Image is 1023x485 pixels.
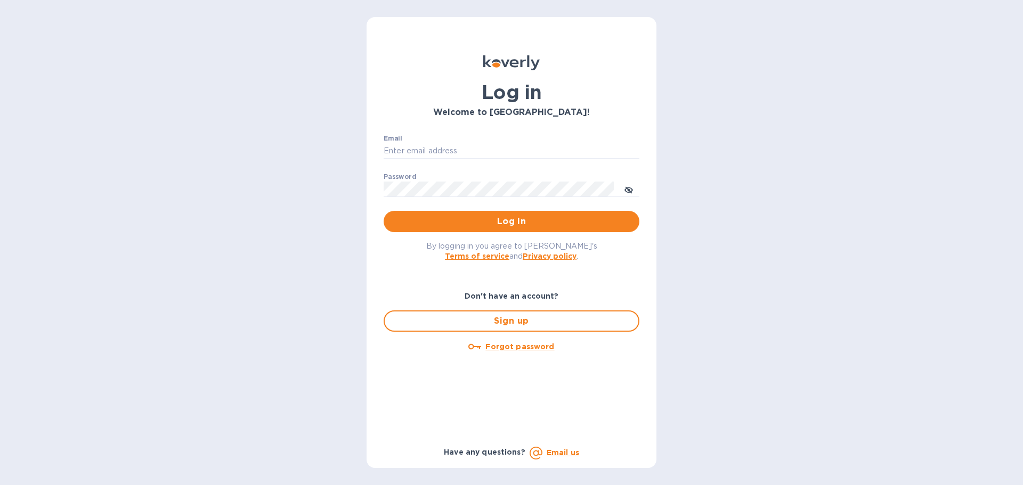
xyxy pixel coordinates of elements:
[618,178,639,200] button: toggle password visibility
[426,242,597,260] span: By logging in you agree to [PERSON_NAME]'s and .
[483,55,540,70] img: Koverly
[392,215,631,228] span: Log in
[384,108,639,118] h3: Welcome to [GEOGRAPHIC_DATA]!
[384,211,639,232] button: Log in
[384,143,639,159] input: Enter email address
[523,252,577,260] a: Privacy policy
[465,292,559,300] b: Don't have an account?
[444,448,525,456] b: Have any questions?
[393,315,630,327] span: Sign up
[547,448,579,457] a: Email us
[384,174,416,180] label: Password
[384,310,639,332] button: Sign up
[485,342,554,351] u: Forgot password
[445,252,509,260] a: Terms of service
[384,81,639,103] h1: Log in
[384,135,402,142] label: Email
